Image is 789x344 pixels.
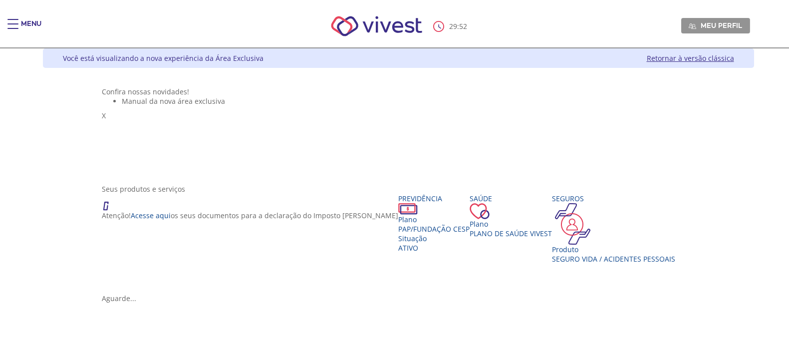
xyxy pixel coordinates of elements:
img: ico_atencao.png [102,194,119,211]
div: Produto [552,245,675,254]
div: Seus produtos e serviços [102,184,695,194]
span: PAP/Fundação CESP [398,224,470,234]
span: Meu perfil [701,21,742,30]
div: Previdência [398,194,470,203]
img: ico_seguros.png [552,203,593,245]
a: Acesse aqui [131,211,171,220]
span: Ativo [398,243,418,253]
div: Confira nossas novidades! [102,87,695,96]
div: Situação [398,234,470,243]
div: Saúde [470,194,552,203]
div: Seguro Vida / Acidentes Pessoais [552,254,675,264]
div: Plano [398,215,470,224]
div: Seguros [552,194,675,203]
section: <span lang="pt-BR" dir="ltr">Visualizador do Conteúdo da Web</span> 1 [102,87,695,174]
a: Retornar à versão clássica [647,53,734,63]
a: Seguros Produto Seguro Vida / Acidentes Pessoais [552,194,675,264]
div: Plano [470,219,552,229]
img: ico_coracao.png [470,203,490,219]
span: Plano de Saúde VIVEST [470,229,552,238]
img: Meu perfil [689,22,696,30]
span: 29 [449,21,457,31]
div: Aguarde... [102,294,695,303]
img: ico_dinheiro.png [398,203,418,215]
div: Menu [21,19,41,39]
a: Saúde PlanoPlano de Saúde VIVEST [470,194,552,238]
p: Atenção! os seus documentos para a declaração do Imposto [PERSON_NAME] [102,211,398,220]
span: 52 [459,21,467,31]
div: Você está visualizando a nova experiência da Área Exclusiva [63,53,263,63]
span: Manual da nova área exclusiva [122,96,225,106]
a: Previdência PlanoPAP/Fundação CESP SituaçãoAtivo [398,194,470,253]
section: <span lang="en" dir="ltr">ProdutosCard</span> [102,184,695,303]
img: Vivest [320,5,433,47]
a: Meu perfil [681,18,750,33]
div: : [433,21,469,32]
span: X [102,111,106,120]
